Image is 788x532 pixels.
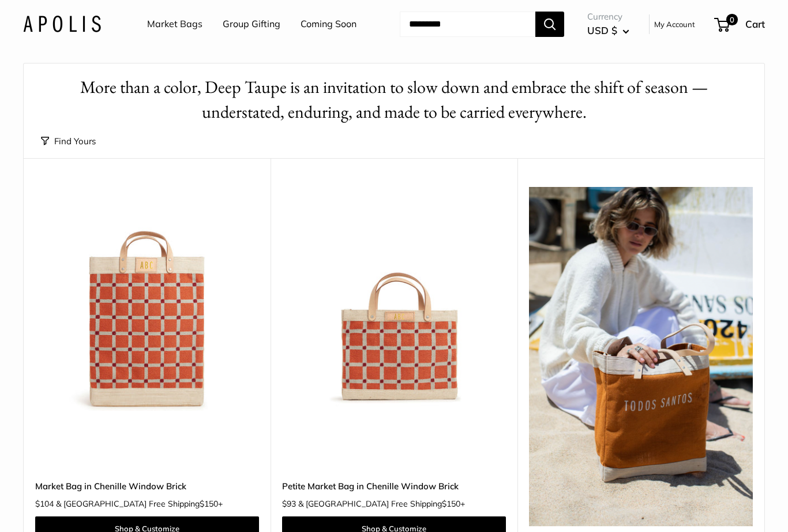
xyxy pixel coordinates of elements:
[535,12,564,37] button: Search
[147,16,202,33] a: Market Bags
[282,187,506,411] img: Petite Market Bag in Chenille Window Brick
[587,9,629,25] span: Currency
[35,187,259,411] a: Market Bag in Chenille Window BrickMarket Bag in Chenille Window Brick
[223,16,280,33] a: Group Gifting
[745,18,765,30] span: Cart
[298,500,465,508] span: & [GEOGRAPHIC_DATA] Free Shipping +
[56,500,223,508] span: & [GEOGRAPHIC_DATA] Free Shipping +
[9,488,123,523] iframe: Sign Up via Text for Offers
[200,499,218,509] span: $150
[715,15,765,33] a: 0 Cart
[442,499,460,509] span: $150
[35,479,259,493] a: Market Bag in Chenille Window Brick
[400,12,535,37] input: Search...
[282,479,506,493] a: Petite Market Bag in Chenille Window Brick
[587,21,629,40] button: USD $
[282,499,296,509] span: $93
[282,187,506,411] a: Petite Market Bag in Chenille Window BrickPetite Market Bag in Chenille Window Brick
[23,16,101,32] img: Apolis
[41,133,96,149] button: Find Yours
[726,14,738,25] span: 0
[529,187,753,526] img: Born of golden hours and Baja air, sunwashed cognac holds the soul of summer
[301,16,357,33] a: Coming Soon
[41,75,747,125] h1: More than a color, Deep Taupe is an invitation to slow down and embrace the shift of season — und...
[654,17,695,31] a: My Account
[587,24,617,36] span: USD $
[35,187,259,411] img: Market Bag in Chenille Window Brick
